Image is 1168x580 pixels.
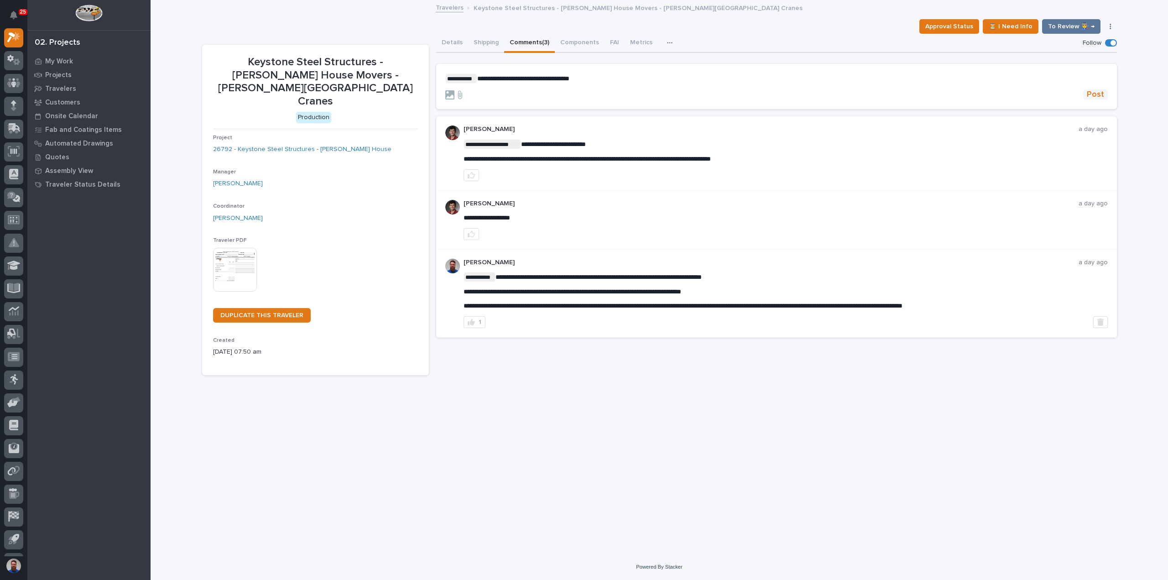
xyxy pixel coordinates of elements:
[555,34,605,53] button: Components
[213,308,311,323] a: DUPLICATE THIS TRAVELER
[464,200,1079,208] p: [PERSON_NAME]
[919,19,979,34] button: Approval Status
[27,123,151,136] a: Fab and Coatings Items
[45,112,98,120] p: Onsite Calendar
[213,204,245,209] span: Coordinator
[464,259,1079,266] p: [PERSON_NAME]
[213,135,232,141] span: Project
[479,319,481,325] div: 1
[464,316,485,328] button: 1
[213,179,263,188] a: [PERSON_NAME]
[925,21,973,32] span: Approval Status
[464,125,1079,133] p: [PERSON_NAME]
[445,125,460,140] img: ROij9lOReuV7WqYxWfnW
[45,85,76,93] p: Travelers
[213,238,247,243] span: Traveler PDF
[20,9,26,15] p: 25
[45,167,93,175] p: Assembly View
[1083,89,1108,100] button: Post
[1042,19,1100,34] button: To Review 👨‍🏭 →
[504,34,555,53] button: Comments (3)
[220,312,303,319] span: DUPLICATE THIS TRAVELER
[11,11,23,26] div: Notifications25
[27,54,151,68] a: My Work
[45,153,69,162] p: Quotes
[445,259,460,273] img: 6hTokn1ETDGPf9BPokIQ
[464,228,479,240] button: like this post
[35,38,80,48] div: 02. Projects
[1083,39,1101,47] p: Follow
[27,95,151,109] a: Customers
[213,214,263,223] a: [PERSON_NAME]
[45,99,80,107] p: Customers
[636,564,682,570] a: Powered By Stacker
[625,34,658,53] button: Metrics
[27,109,151,123] a: Onsite Calendar
[983,19,1038,34] button: ⏳ I Need Info
[213,169,236,175] span: Manager
[45,71,72,79] p: Projects
[989,21,1032,32] span: ⏳ I Need Info
[45,181,120,189] p: Traveler Status Details
[436,2,464,12] a: Travelers
[75,5,102,21] img: Workspace Logo
[27,136,151,150] a: Automated Drawings
[27,82,151,95] a: Travelers
[1087,89,1104,100] span: Post
[45,126,122,134] p: Fab and Coatings Items
[468,34,504,53] button: Shipping
[213,145,391,154] a: 26792 - Keystone Steel Structures - [PERSON_NAME] House
[1079,259,1108,266] p: a day ago
[436,34,468,53] button: Details
[45,140,113,148] p: Automated Drawings
[445,200,460,214] img: ROij9lOReuV7WqYxWfnW
[45,57,73,66] p: My Work
[1079,200,1108,208] p: a day ago
[464,169,479,181] button: like this post
[213,347,418,357] p: [DATE] 07:50 am
[605,34,625,53] button: FAI
[1093,316,1108,328] button: Delete post
[474,2,803,12] p: Keystone Steel Structures - [PERSON_NAME] House Movers - [PERSON_NAME][GEOGRAPHIC_DATA] Cranes
[213,338,235,343] span: Created
[4,556,23,575] button: users-avatar
[27,150,151,164] a: Quotes
[27,164,151,178] a: Assembly View
[1079,125,1108,133] p: a day ago
[27,178,151,191] a: Traveler Status Details
[4,5,23,25] button: Notifications
[1048,21,1095,32] span: To Review 👨‍🏭 →
[27,68,151,82] a: Projects
[296,112,331,123] div: Production
[213,56,418,108] p: Keystone Steel Structures - [PERSON_NAME] House Movers - [PERSON_NAME][GEOGRAPHIC_DATA] Cranes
